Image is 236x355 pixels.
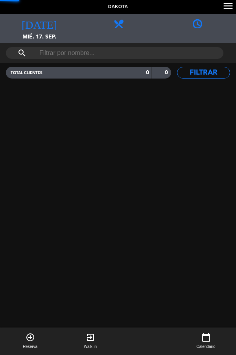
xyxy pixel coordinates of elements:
[26,333,35,342] i: add_circle_outline
[23,344,37,350] span: Reserva
[177,67,230,79] button: Filtrar
[22,18,57,29] i: [DATE]
[201,333,211,342] i: calendar_today
[176,328,236,355] button: calendar_todayCalendario
[84,344,97,350] span: Walk-in
[17,48,27,58] i: search
[196,344,215,350] span: Calendario
[108,3,128,11] span: Dakota
[60,328,120,355] button: exit_to_appWalk-in
[11,71,42,75] span: TOTAL CLIENTES
[39,47,191,59] input: Filtrar por nombre...
[146,70,149,75] strong: 0
[165,70,170,75] strong: 0
[86,333,95,342] i: exit_to_app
